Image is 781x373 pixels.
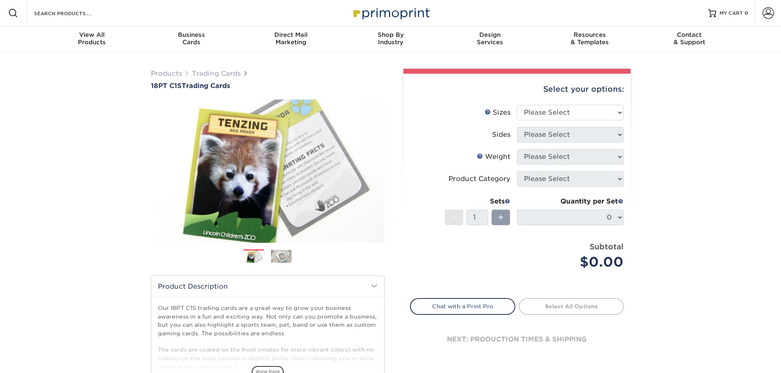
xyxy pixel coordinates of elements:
[410,298,515,314] a: Chat with a Print Pro
[477,152,510,162] div: Weight
[151,82,385,90] h1: Trading Cards
[523,252,624,272] div: $0.00
[640,31,739,46] div: & Support
[42,31,142,38] span: View All
[158,304,378,371] p: Our 18PT C1S trading cards are a great way to grow your business awareness in a fun and exciting ...
[720,10,743,17] span: MY CART
[540,26,640,52] a: Resources& Templates
[341,26,440,52] a: Shop ByIndustry
[350,4,432,22] img: Primoprint
[244,250,264,264] img: Trading Cards 01
[141,26,241,52] a: BusinessCards
[745,10,748,16] span: 0
[440,26,540,52] a: DesignServices
[519,298,624,314] a: Select All Options
[42,31,142,46] div: Products
[452,211,456,224] span: -
[440,31,540,38] span: Design
[271,250,291,262] img: Trading Cards 02
[590,242,624,251] strong: Subtotal
[151,276,384,297] h2: Product Description
[192,70,241,77] a: Trading Cards
[517,197,624,206] div: Quantity per Set
[540,31,640,46] div: & Templates
[42,26,142,52] a: View AllProducts
[341,31,440,46] div: Industry
[141,31,241,46] div: Cards
[151,70,182,77] a: Products
[440,31,540,46] div: Services
[640,31,739,38] span: Contact
[241,26,341,52] a: Direct MailMarketing
[445,197,510,206] div: Sets
[241,31,341,38] span: Direct Mail
[492,130,510,140] div: Sides
[33,8,113,18] input: SEARCH PRODUCTS.....
[410,74,624,105] div: Select your options:
[485,108,510,118] div: Sizes
[410,315,624,364] div: next: production times & shipping
[141,31,241,38] span: Business
[151,90,385,252] img: 18PT C1S 01
[540,31,640,38] span: Resources
[151,82,182,90] span: 18PT C1S
[640,26,739,52] a: Contact& Support
[498,211,503,224] span: +
[341,31,440,38] span: Shop By
[241,31,341,46] div: Marketing
[449,174,510,184] div: Product Category
[151,82,385,90] a: 18PT C1STrading Cards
